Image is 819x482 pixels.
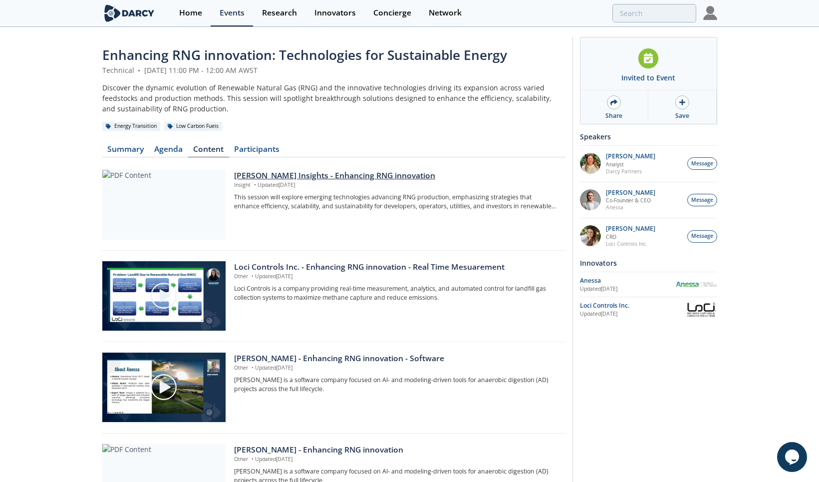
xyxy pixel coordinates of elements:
button: Message [687,230,717,243]
img: Video Content [102,261,226,331]
div: Concierge [373,9,411,17]
a: PDF Content [PERSON_NAME] Insights - Enhancing RNG innovation Insight •Updated[DATE] This session... [102,170,565,240]
div: Technical [DATE] 11:00 PM - 12:00 AM AWST [102,65,565,75]
span: • [250,456,255,463]
span: • [250,273,255,280]
button: Message [687,194,717,206]
span: Enhancing RNG innovation: Technologies for Sustainable Energy [102,46,507,64]
p: Anessa [606,204,655,211]
div: [PERSON_NAME] - Enhancing RNG innovation - Software [234,353,558,365]
a: Summary [102,145,149,157]
img: Anessa [675,282,717,287]
img: logo-wide.svg [102,4,157,22]
div: Loci Controls Inc. [580,301,686,310]
p: Loci Controls Inc. [606,240,655,247]
a: Participants [229,145,285,157]
img: Video Content [102,353,226,422]
a: Agenda [149,145,188,157]
img: Loci Controls Inc. [685,301,717,318]
img: play-chapters-gray.svg [150,282,178,310]
div: Updated [DATE] [580,310,686,318]
a: Content [188,145,229,157]
p: [PERSON_NAME] is a software company focused on AI- and modeling-driven tools for anaerobic digest... [234,376,558,394]
div: [PERSON_NAME] - Enhancing RNG innovation [234,444,558,456]
div: Invited to Event [621,72,675,83]
div: Speakers [580,128,717,145]
p: CRO [606,233,655,240]
p: Analyst [606,161,655,168]
iframe: chat widget [777,442,809,472]
div: Energy Transition [102,122,161,131]
div: Innovators [314,9,356,17]
span: Message [691,160,713,168]
div: Home [179,9,202,17]
img: 737ad19b-6c50-4cdf-92c7-29f5966a019e [580,225,601,246]
p: Co-Founder & CEO [606,197,655,204]
div: [PERSON_NAME] Insights - Enhancing RNG innovation [234,170,558,182]
div: Innovators [580,254,717,272]
div: Discover the dynamic evolution of Renewable Natural Gas (RNG) and the innovative technologies dri... [102,82,565,114]
img: play-chapters-gray.svg [150,373,178,401]
p: [PERSON_NAME] [606,225,655,232]
a: Video Content [PERSON_NAME] - Enhancing RNG innovation - Software Other •Updated[DATE] [PERSON_NA... [102,353,565,423]
p: [PERSON_NAME] [606,189,655,196]
a: Loci Controls Inc. Updated[DATE] Loci Controls Inc. [580,301,717,318]
div: Share [605,111,622,120]
div: Research [262,9,297,17]
div: Save [675,111,689,120]
button: Message [687,157,717,170]
img: fddc0511-1997-4ded-88a0-30228072d75f [580,153,601,174]
div: Loci Controls Inc. - Enhancing RNG innovation - Real Time Mesuarement [234,261,558,273]
p: Loci Controls is a company providing real-time measurement, analytics, and automated control for ... [234,284,558,303]
p: This session will explore emerging technologies advancing RNG production, emphasizing strategies ... [234,193,558,211]
p: [PERSON_NAME] [606,153,655,160]
div: Anessa [580,276,675,285]
span: Message [691,196,713,204]
p: Other Updated [DATE] [234,364,558,372]
p: Other Updated [DATE] [234,456,558,464]
div: Network [429,9,462,17]
p: Insight Updated [DATE] [234,181,558,189]
p: Darcy Partners [606,168,655,175]
span: • [250,364,255,371]
div: Updated [DATE] [580,285,675,293]
span: • [252,181,258,188]
a: Video Content Loci Controls Inc. - Enhancing RNG innovation - Real Time Mesuarement Other •Update... [102,261,565,331]
div: Events [220,9,245,17]
img: 1fdb2308-3d70-46db-bc64-f6eabefcce4d [580,189,601,210]
p: Other Updated [DATE] [234,273,558,281]
span: • [136,65,142,75]
input: Advanced Search [612,4,696,22]
div: Low Carbon Fuels [164,122,223,131]
span: Message [691,232,713,240]
img: Profile [703,6,717,20]
a: Anessa Updated[DATE] Anessa [580,276,717,293]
